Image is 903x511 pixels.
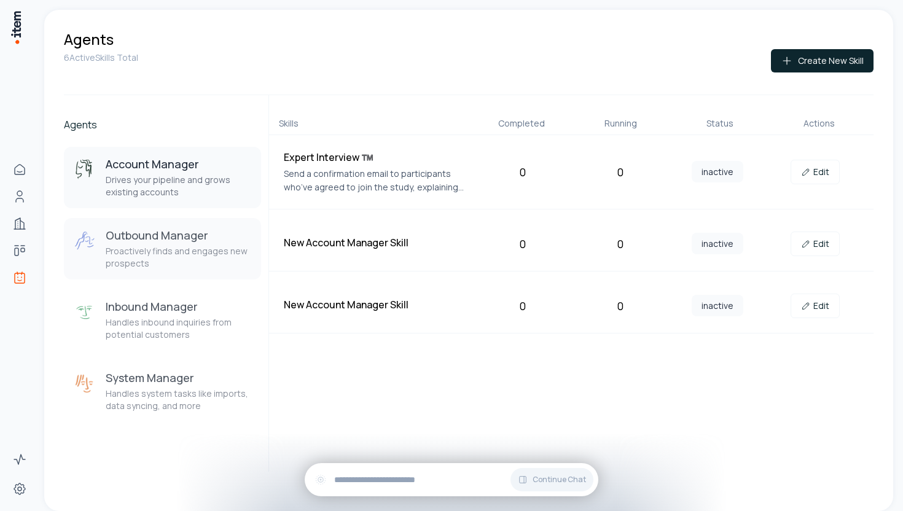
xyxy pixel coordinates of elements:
[106,245,251,270] p: Proactively finds and engages new prospects
[106,370,251,385] h3: System Manager
[64,361,261,422] button: System ManagerSystem ManagerHandles system tasks like imports, data syncing, and more
[477,117,566,130] div: Completed
[771,49,874,72] button: Create New Skill
[479,163,566,181] div: 0
[106,299,251,314] h3: Inbound Manager
[106,157,251,171] h3: Account Manager
[791,160,840,184] a: Edit
[64,52,138,64] p: 6 Active Skills Total
[675,117,764,130] div: Status
[479,297,566,314] div: 0
[284,235,469,250] h4: New Account Manager Skill
[791,232,840,256] a: Edit
[7,157,32,182] a: Home
[791,294,840,318] a: Edit
[64,289,261,351] button: Inbound ManagerInbound ManagerHandles inbound inquiries from potential customers
[64,147,261,208] button: Account ManagerAccount ManagerDrives your pipeline and grows existing accounts
[692,161,743,182] span: inactive
[74,159,96,181] img: Account Manager
[106,316,251,341] p: Handles inbound inquiries from potential customers
[279,117,467,130] div: Skills
[576,117,665,130] div: Running
[64,117,261,132] h2: Agents
[479,235,566,252] div: 0
[692,295,743,316] span: inactive
[64,29,114,49] h1: Agents
[7,238,32,263] a: Deals
[74,230,96,252] img: Outbound Manager
[106,228,251,243] h3: Outbound Manager
[284,297,469,312] h4: New Account Manager Skill
[106,174,251,198] p: Drives your pipeline and grows existing accounts
[7,184,32,209] a: People
[74,302,96,324] img: Inbound Manager
[576,235,664,252] div: 0
[775,117,864,130] div: Actions
[106,388,251,412] p: Handles system tasks like imports, data syncing, and more
[7,265,32,290] a: Agents
[692,233,743,254] span: inactive
[74,373,96,395] img: System Manager
[284,150,469,165] h4: Expert Interview ™️
[576,163,664,181] div: 0
[510,468,593,491] button: Continue Chat
[284,167,469,194] p: Send a confirmation email to participants who’ve agreed to join the study, explaining next steps ...
[7,447,32,472] a: Activity
[7,211,32,236] a: Companies
[64,218,261,279] button: Outbound ManagerOutbound ManagerProactively finds and engages new prospects
[533,475,586,485] span: Continue Chat
[7,477,32,501] a: Settings
[305,463,598,496] div: Continue Chat
[10,10,22,45] img: Item Brain Logo
[576,297,664,314] div: 0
